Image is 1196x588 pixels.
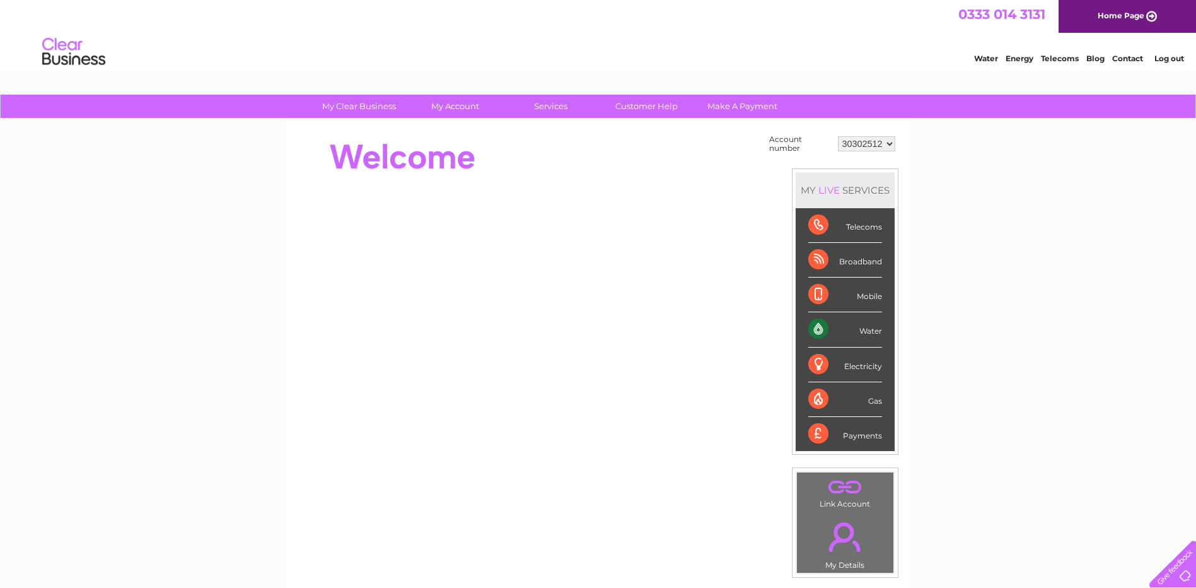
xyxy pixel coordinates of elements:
[796,512,894,573] td: My Details
[808,208,882,243] div: Telecoms
[1041,54,1079,63] a: Telecoms
[403,95,507,118] a: My Account
[808,348,882,382] div: Electricity
[800,515,890,559] a: .
[690,95,794,118] a: Make A Payment
[301,7,897,61] div: Clear Business is a trading name of Verastar Limited (registered in [GEOGRAPHIC_DATA] No. 3667643...
[1154,54,1184,63] a: Log out
[1086,54,1105,63] a: Blog
[307,95,411,118] a: My Clear Business
[1112,54,1143,63] a: Contact
[499,95,603,118] a: Services
[808,417,882,451] div: Payments
[796,172,895,208] div: MY SERVICES
[808,278,882,312] div: Mobile
[808,243,882,278] div: Broadband
[766,132,835,156] td: Account number
[974,54,998,63] a: Water
[958,6,1045,22] a: 0333 014 3131
[595,95,699,118] a: Customer Help
[808,382,882,417] div: Gas
[796,472,894,512] td: Link Account
[808,312,882,347] div: Water
[1006,54,1033,63] a: Energy
[816,184,842,196] div: LIVE
[42,33,106,71] img: logo.png
[800,476,890,498] a: .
